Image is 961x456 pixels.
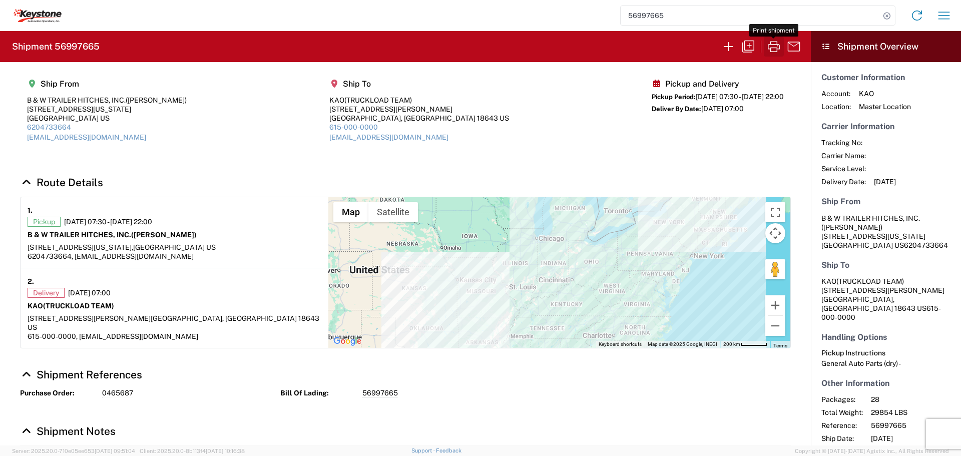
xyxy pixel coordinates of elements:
[871,434,956,443] span: [DATE]
[821,214,920,222] span: B & W TRAILER HITCHES, INC.
[821,138,866,147] span: Tracking No:
[20,425,116,437] a: Hide Details
[333,202,368,222] button: Show street map
[27,123,71,131] a: 6204733664
[904,241,948,249] span: 6204733664
[140,448,245,454] span: Client: 2025.20.0-8b113f4
[329,133,448,141] a: [EMAIL_ADDRESS][DOMAIN_NAME]
[95,448,135,454] span: [DATE] 09:51:04
[20,176,103,189] a: Hide Details
[821,177,866,186] span: Delivery Date:
[821,164,866,173] span: Service Level:
[436,447,461,453] a: Feedback
[811,31,961,62] header: Shipment Overview
[821,421,863,430] span: Reference:
[821,102,851,111] span: Location:
[821,122,950,131] h5: Carrier Information
[43,302,114,310] span: (TRUCKLOAD TEAM)
[20,388,95,398] strong: Purchase Order:
[821,332,950,342] h5: Handling Options
[871,408,956,417] span: 29854 LBS
[821,277,950,322] address: [GEOGRAPHIC_DATA], [GEOGRAPHIC_DATA] 18643 US
[27,96,187,105] div: B & W TRAILER HITCHES, INC.
[12,448,135,454] span: Server: 2025.20.0-710e05ee653
[765,295,785,315] button: Zoom in
[723,341,740,347] span: 200 km
[344,96,412,104] span: (TRUCKLOAD TEAM)
[329,123,378,131] a: 615-000-0000
[621,6,880,25] input: Shipment, tracking or reference number
[821,197,950,206] h5: Ship From
[821,304,941,321] span: 615-000-0000
[765,223,785,243] button: Map camera controls
[28,275,34,288] strong: 2.
[28,204,33,217] strong: 1.
[329,96,509,105] div: KAO
[874,177,896,186] span: [DATE]
[859,102,911,111] span: Master Location
[27,114,187,123] div: [GEOGRAPHIC_DATA] US
[411,447,436,453] a: Support
[28,288,65,298] span: Delivery
[28,302,114,310] strong: KAO
[206,448,245,454] span: [DATE] 10:16:38
[765,202,785,222] button: Toggle fullscreen view
[27,133,146,141] a: [EMAIL_ADDRESS][DOMAIN_NAME]
[28,252,321,261] div: 6204733664, [EMAIL_ADDRESS][DOMAIN_NAME]
[280,388,355,398] strong: Bill Of Lading:
[331,335,364,348] a: Open this area in Google Maps (opens a new window)
[701,105,744,113] span: [DATE] 07:00
[648,341,717,347] span: Map data ©2025 Google, INEGI
[871,421,956,430] span: 56997665
[28,314,319,331] span: [GEOGRAPHIC_DATA], [GEOGRAPHIC_DATA] 18643 US
[28,332,321,341] div: 615-000-0000, [EMAIL_ADDRESS][DOMAIN_NAME]
[28,231,197,239] strong: B & W TRAILER HITCHES, INC.
[821,89,851,98] span: Account:
[821,223,882,231] span: ([PERSON_NAME])
[765,259,785,279] button: Drag Pegman onto the map to open Street View
[102,388,133,398] span: 0465687
[652,105,701,113] span: Deliver By Date:
[28,217,61,227] span: Pickup
[133,243,216,251] span: [GEOGRAPHIC_DATA] US
[126,96,187,104] span: ([PERSON_NAME])
[27,79,187,89] h5: Ship From
[821,214,950,250] address: [GEOGRAPHIC_DATA] US
[773,343,787,348] a: Terms
[821,349,950,357] h6: Pickup Instructions
[821,359,950,368] div: General Auto Parts (dry) -
[28,243,133,251] span: [STREET_ADDRESS][US_STATE],
[696,93,784,101] span: [DATE] 07:30 - [DATE] 22:00
[836,277,904,285] span: (TRUCKLOAD TEAM)
[795,446,949,455] span: Copyright © [DATE]-[DATE] Agistix Inc., All Rights Reserved
[20,368,142,381] a: Hide Details
[27,105,187,114] div: [STREET_ADDRESS][US_STATE]
[720,341,770,348] button: Map Scale: 200 km per 50 pixels
[28,314,151,322] span: [STREET_ADDRESS][PERSON_NAME]
[821,73,950,82] h5: Customer Information
[821,434,863,443] span: Ship Date:
[871,395,956,404] span: 28
[765,316,785,336] button: Zoom out
[821,395,863,404] span: Packages:
[68,288,111,297] span: [DATE] 07:00
[329,79,509,89] h5: Ship To
[329,105,509,114] div: [STREET_ADDRESS][PERSON_NAME]
[64,217,152,226] span: [DATE] 07:30 - [DATE] 22:00
[362,388,398,398] span: 56997665
[329,114,509,123] div: [GEOGRAPHIC_DATA], [GEOGRAPHIC_DATA] 18643 US
[331,335,364,348] img: Google
[821,151,866,160] span: Carrier Name:
[821,378,950,388] h5: Other Information
[859,89,911,98] span: KAO
[652,93,696,101] span: Pickup Period:
[12,41,100,53] h2: Shipment 56997665
[368,202,418,222] button: Show satellite imagery
[131,231,197,239] span: ([PERSON_NAME])
[599,341,642,348] button: Keyboard shortcuts
[821,408,863,417] span: Total Weight:
[652,79,784,89] h5: Pickup and Delivery
[821,260,950,270] h5: Ship To
[821,232,925,240] span: [STREET_ADDRESS][US_STATE]
[821,277,944,294] span: KAO [STREET_ADDRESS][PERSON_NAME]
